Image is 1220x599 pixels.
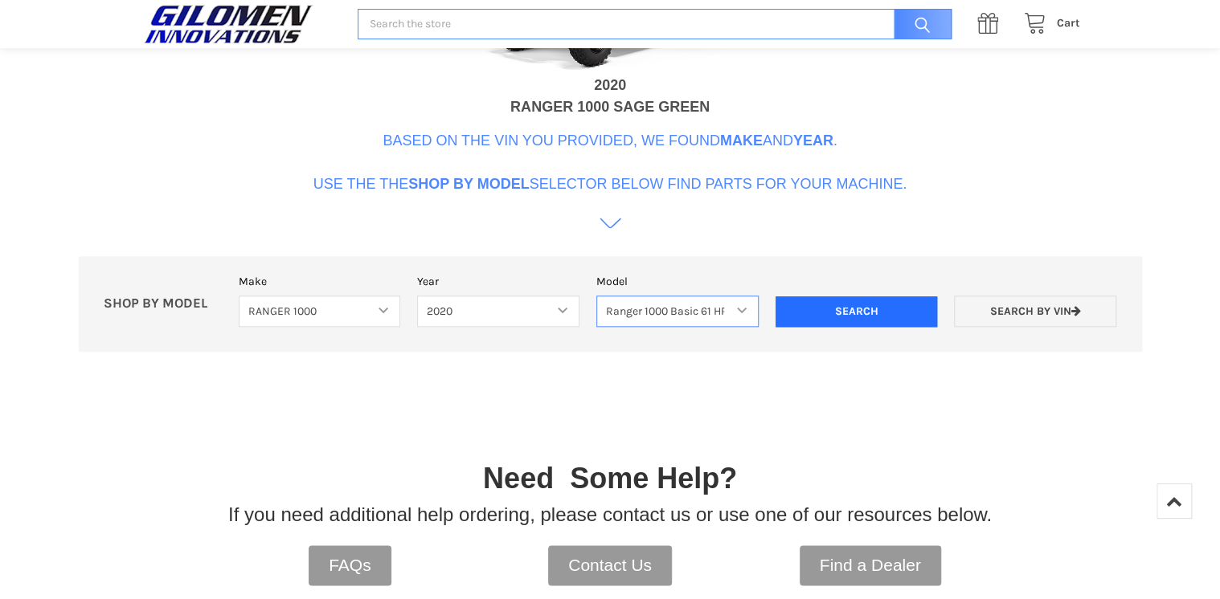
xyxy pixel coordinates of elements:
[358,9,952,40] input: Search the store
[596,273,759,290] label: Model
[720,132,763,149] b: Make
[96,295,231,312] p: SHOP BY MODEL
[309,545,391,585] a: FAQs
[140,4,317,44] img: GILOMEN INNOVATIONS
[548,545,672,585] a: Contact Us
[510,96,710,118] div: RANGER 1000 SAGE GREEN
[228,500,992,529] p: If you need additional help ordering, please contact us or use one of our resources below.
[886,9,952,40] input: Search
[776,296,938,327] input: Search
[417,273,579,290] label: Year
[793,132,833,149] b: Year
[1057,16,1080,30] span: Cart
[239,273,401,290] label: Make
[408,176,529,192] b: Shop By Model
[1015,14,1080,34] a: Cart
[1157,483,1192,519] a: Top of Page
[594,75,626,96] div: 2020
[140,4,341,44] a: GILOMEN INNOVATIONS
[313,130,907,195] p: Based on the VIN you provided, we found and . Use the the selector below find parts for your mach...
[483,457,737,500] p: Need Some Help?
[954,295,1116,327] a: Search by VIN
[800,545,941,585] a: Find a Dealer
